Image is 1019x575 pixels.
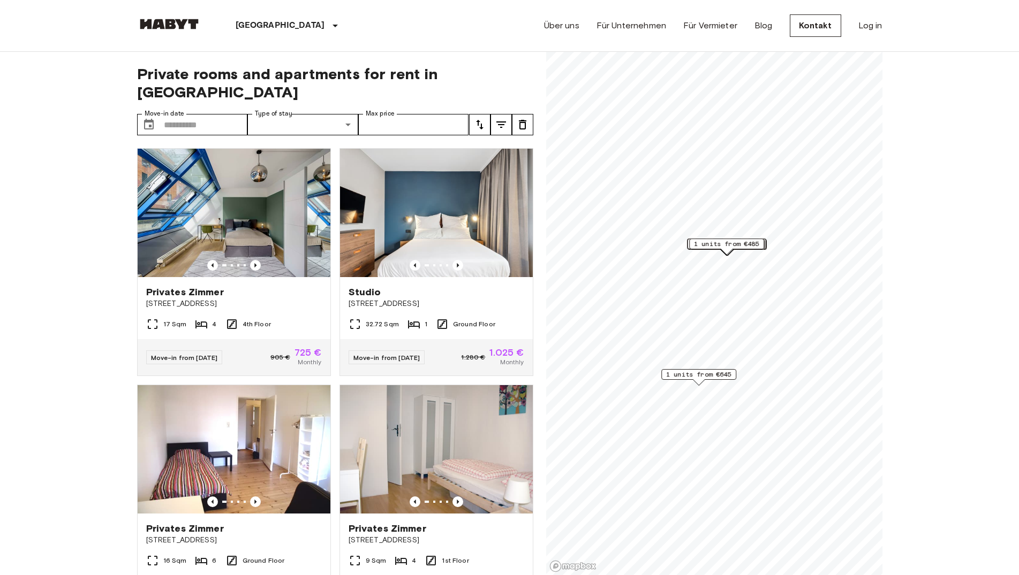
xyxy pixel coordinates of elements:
span: Ground Floor [453,319,495,329]
img: Marketing picture of unit DE-01-093-04M [340,385,533,513]
a: Für Vermieter [683,19,737,32]
label: Move-in date [145,109,184,118]
a: Über uns [544,19,579,32]
span: 725 € [295,348,322,357]
span: Studio [349,286,381,298]
label: Type of stay [255,109,292,118]
button: Choose date [138,114,160,135]
span: Move-in from [DATE] [353,354,420,362]
span: Privates Zimmer [146,522,224,535]
span: [STREET_ADDRESS] [349,298,524,309]
a: Blog [754,19,773,32]
span: [STREET_ADDRESS] [349,535,524,546]
span: 32.72 Sqm [366,319,399,329]
div: Map marker [690,239,765,256]
span: 17 Sqm [163,319,187,329]
label: Max price [366,109,395,118]
span: Monthly [500,357,524,367]
div: Map marker [689,239,764,255]
span: Monthly [298,357,321,367]
button: Previous image [410,260,420,271]
button: Previous image [250,260,261,271]
div: Map marker [661,369,736,386]
a: Für Unternehmen [597,19,666,32]
img: Marketing picture of unit DE-01-010-002-01HF [138,149,330,277]
span: [STREET_ADDRESS] [146,298,322,309]
span: 6 [212,556,216,565]
span: Move-in from [DATE] [151,354,218,362]
span: 4 [412,556,416,565]
span: 1 [425,319,427,329]
span: Ground Floor [243,556,285,565]
img: Marketing picture of unit DE-01-029-04M [138,385,330,513]
a: Marketing picture of unit DE-01-481-006-01Previous imagePrevious imageStudio[STREET_ADDRESS]32.72... [339,148,533,376]
button: tune [512,114,533,135]
span: 4 [212,319,216,329]
button: Previous image [250,496,261,507]
span: 1st Floor [442,556,469,565]
button: Previous image [207,496,218,507]
a: Marketing picture of unit DE-01-010-002-01HFPrevious imagePrevious imagePrivates Zimmer[STREET_AD... [137,148,331,376]
span: 1 units from €645 [666,370,731,379]
a: Log in [858,19,882,32]
button: tune [490,114,512,135]
button: Previous image [452,496,463,507]
span: 4th Floor [243,319,271,329]
span: [STREET_ADDRESS] [146,535,322,546]
span: Private rooms and apartments for rent in [GEOGRAPHIC_DATA] [137,65,533,101]
span: 1.280 € [461,352,485,362]
span: 1.025 € [489,348,524,357]
span: 9 Sqm [366,556,387,565]
a: Kontakt [790,14,841,37]
img: Marketing picture of unit DE-01-481-006-01 [340,149,533,277]
span: Privates Zimmer [349,522,426,535]
a: Mapbox logo [549,560,597,572]
button: Previous image [410,496,420,507]
img: Habyt [137,19,201,29]
span: 905 € [270,352,290,362]
button: tune [469,114,490,135]
p: [GEOGRAPHIC_DATA] [236,19,325,32]
button: Previous image [207,260,218,271]
div: Map marker [687,239,766,255]
span: Privates Zimmer [146,286,224,298]
button: Previous image [452,260,463,271]
span: 16 Sqm [163,556,187,565]
span: 1 units from €485 [694,239,759,249]
div: Map marker [688,239,766,256]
